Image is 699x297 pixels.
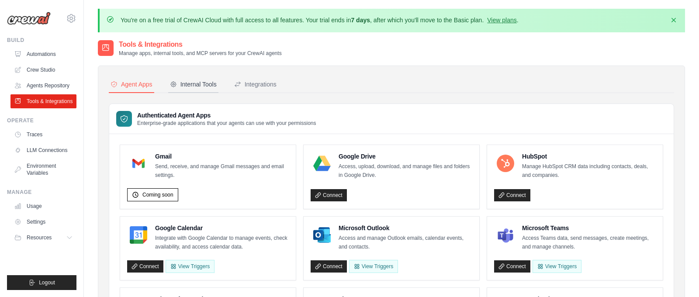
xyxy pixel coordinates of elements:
[121,16,519,24] p: You're on a free trial of CrewAI Cloud with full access to all features. Your trial ends in , aft...
[10,63,76,77] a: Crew Studio
[522,162,656,180] p: Manage HubSpot CRM data including contacts, deals, and companies.
[10,128,76,142] a: Traces
[533,260,581,273] : View Triggers
[349,260,398,273] : View Triggers
[10,143,76,157] a: LLM Connections
[155,234,289,251] p: Integrate with Google Calendar to manage events, check availability, and access calendar data.
[497,155,514,172] img: HubSpot Logo
[487,17,516,24] a: View plans
[522,224,656,232] h4: Microsoft Teams
[155,162,289,180] p: Send, receive, and manage Gmail messages and email settings.
[166,260,215,273] button: View Triggers
[497,226,514,244] img: Microsoft Teams Logo
[27,234,52,241] span: Resources
[155,152,289,161] h4: Gmail
[7,275,76,290] button: Logout
[109,76,154,93] button: Agent Apps
[234,80,277,89] div: Integrations
[119,39,282,50] h2: Tools & Integrations
[111,80,152,89] div: Agent Apps
[10,94,76,108] a: Tools & Integrations
[130,155,147,172] img: Gmail Logo
[522,234,656,251] p: Access Teams data, send messages, create meetings, and manage channels.
[339,224,472,232] h4: Microsoft Outlook
[10,215,76,229] a: Settings
[232,76,278,93] button: Integrations
[142,191,173,198] span: Coming soon
[10,231,76,245] button: Resources
[130,226,147,244] img: Google Calendar Logo
[7,189,76,196] div: Manage
[313,226,331,244] img: Microsoft Outlook Logo
[7,117,76,124] div: Operate
[311,260,347,273] a: Connect
[494,189,530,201] a: Connect
[10,47,76,61] a: Automations
[522,152,656,161] h4: HubSpot
[339,162,472,180] p: Access, upload, download, and manage files and folders in Google Drive.
[311,189,347,201] a: Connect
[10,159,76,180] a: Environment Variables
[168,76,218,93] button: Internal Tools
[10,79,76,93] a: Agents Repository
[339,152,472,161] h4: Google Drive
[127,260,163,273] a: Connect
[7,12,51,25] img: Logo
[339,234,472,251] p: Access and manage Outlook emails, calendar events, and contacts.
[494,260,530,273] a: Connect
[170,80,217,89] div: Internal Tools
[137,120,316,127] p: Enterprise-grade applications that your agents can use with your permissions
[313,155,331,172] img: Google Drive Logo
[39,279,55,286] span: Logout
[137,111,316,120] h3: Authenticated Agent Apps
[119,50,282,57] p: Manage apps, internal tools, and MCP servers for your CrewAI agents
[7,37,76,44] div: Build
[351,17,370,24] strong: 7 days
[10,199,76,213] a: Usage
[155,224,289,232] h4: Google Calendar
